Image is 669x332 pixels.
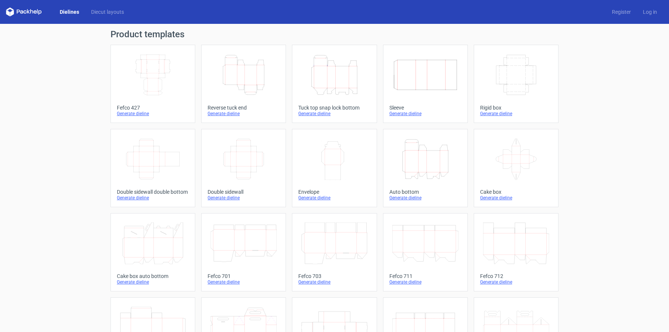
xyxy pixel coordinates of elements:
[474,213,558,291] a: Fefco 712Generate dieline
[111,213,195,291] a: Cake box auto bottomGenerate dieline
[383,129,468,207] a: Auto bottomGenerate dieline
[606,8,637,16] a: Register
[298,105,370,111] div: Tuck top snap lock bottom
[111,45,195,123] a: Fefco 427Generate dieline
[383,45,468,123] a: SleeveGenerate dieline
[389,195,461,201] div: Generate dieline
[208,105,280,111] div: Reverse tuck end
[54,8,85,16] a: Dielines
[389,105,461,111] div: Sleeve
[208,111,280,117] div: Generate dieline
[117,111,189,117] div: Generate dieline
[637,8,663,16] a: Log in
[208,279,280,285] div: Generate dieline
[480,279,552,285] div: Generate dieline
[298,195,370,201] div: Generate dieline
[480,195,552,201] div: Generate dieline
[292,213,377,291] a: Fefco 703Generate dieline
[208,189,280,195] div: Double sidewall
[117,105,189,111] div: Fefco 427
[208,273,280,279] div: Fefco 701
[480,111,552,117] div: Generate dieline
[480,105,552,111] div: Rigid box
[111,30,558,39] h1: Product templates
[383,213,468,291] a: Fefco 711Generate dieline
[117,195,189,201] div: Generate dieline
[298,111,370,117] div: Generate dieline
[201,213,286,291] a: Fefco 701Generate dieline
[389,273,461,279] div: Fefco 711
[117,189,189,195] div: Double sidewall double bottom
[117,279,189,285] div: Generate dieline
[292,129,377,207] a: EnvelopeGenerate dieline
[298,273,370,279] div: Fefco 703
[201,45,286,123] a: Reverse tuck endGenerate dieline
[480,273,552,279] div: Fefco 712
[201,129,286,207] a: Double sidewallGenerate dieline
[474,45,558,123] a: Rigid boxGenerate dieline
[292,45,377,123] a: Tuck top snap lock bottomGenerate dieline
[117,273,189,279] div: Cake box auto bottom
[389,279,461,285] div: Generate dieline
[208,195,280,201] div: Generate dieline
[389,111,461,117] div: Generate dieline
[298,189,370,195] div: Envelope
[389,189,461,195] div: Auto bottom
[474,129,558,207] a: Cake boxGenerate dieline
[111,129,195,207] a: Double sidewall double bottomGenerate dieline
[480,189,552,195] div: Cake box
[298,279,370,285] div: Generate dieline
[85,8,130,16] a: Diecut layouts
